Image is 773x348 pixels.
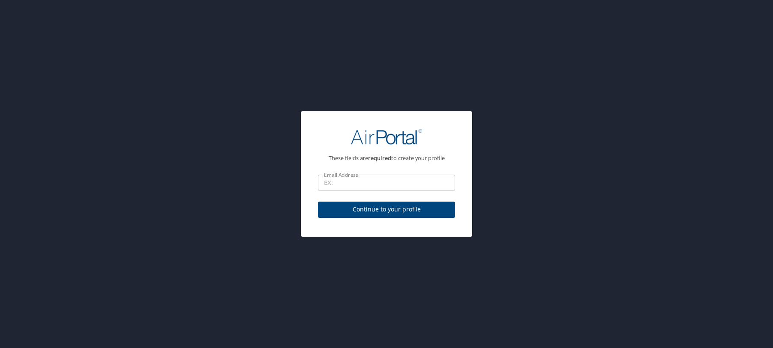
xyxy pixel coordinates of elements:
button: Continue to your profile [318,202,455,218]
img: AirPortal Logo [351,128,422,145]
span: Continue to your profile [325,204,448,215]
input: EX: [318,175,455,191]
p: These fields are to create your profile [318,155,455,161]
strong: required [368,154,391,162]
